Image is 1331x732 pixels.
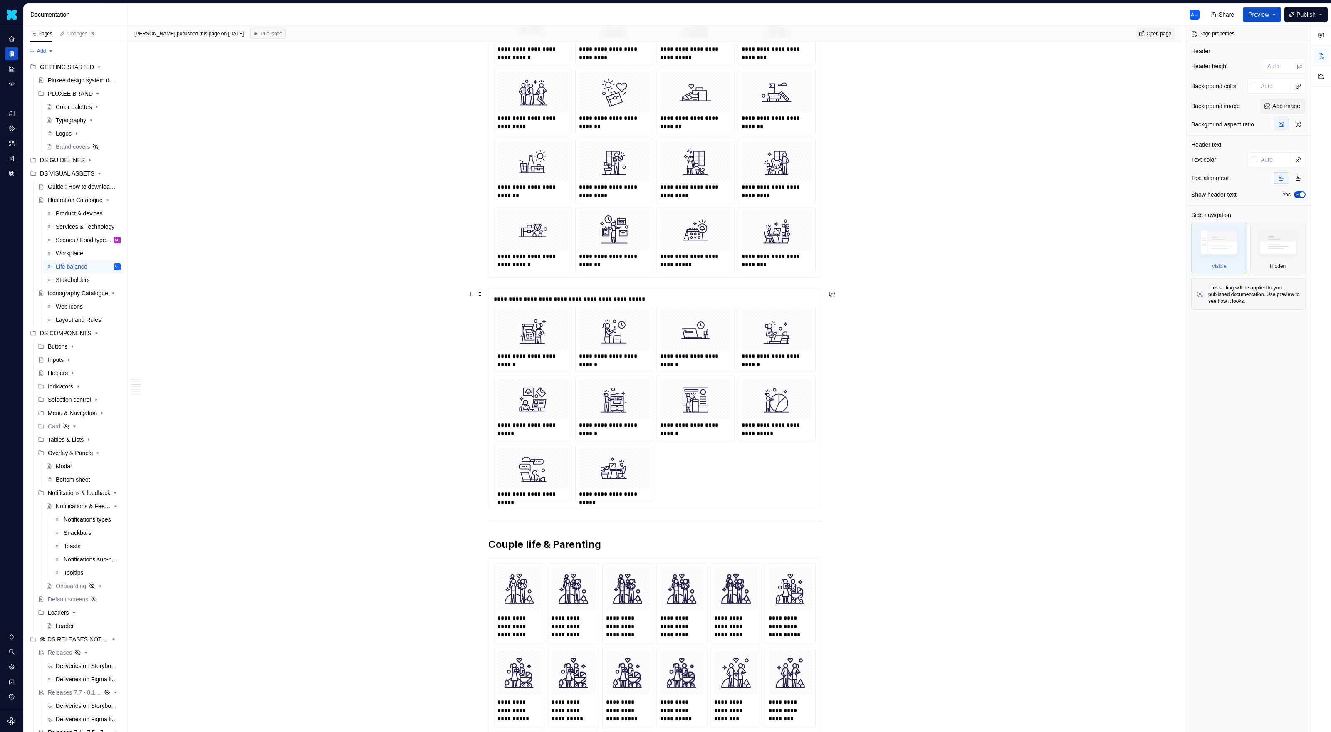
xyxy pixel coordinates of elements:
a: Stakeholders [42,273,124,287]
a: Modal [42,460,124,473]
a: Life balanceA☺ [42,260,124,273]
div: Deliveries on Figma library [56,715,119,723]
div: Web icons [56,302,83,311]
button: Add image [1260,99,1306,114]
a: Guide : How to download assets in PNG format ? [35,180,124,193]
a: Deliveries on Figma library [42,673,124,686]
div: GETTING STARTED [27,60,124,74]
a: Layout and Rules [42,313,124,326]
a: Components [5,122,18,135]
a: Helpers [35,366,124,380]
a: Illustration Catalogue [35,193,124,207]
a: Snackbars [50,526,124,539]
a: Default screens [35,593,124,606]
div: Releases 7.7 - 8.1 ([DATE]) [48,688,101,697]
img: 8442b5b3-d95e-456d-8131-d61e917d6403.png [7,10,17,20]
div: Settings [5,660,18,673]
div: Illustration Catalogue [48,196,103,204]
a: Open page [1136,28,1175,40]
span: Publish [1296,10,1316,19]
div: Layout and Rules [56,316,101,324]
a: Bottom sheet [42,473,124,486]
a: Web icons [42,300,124,313]
a: Notifications types [50,513,124,526]
div: Color palettes [56,103,92,111]
div: Tables & Lists [48,435,84,444]
input: Auto [1257,152,1291,167]
div: 🛠 DS RELEASES NOTES [40,635,109,643]
div: Header text [1191,141,1221,149]
div: Selection control [48,396,91,404]
div: Background color [1191,82,1237,90]
svg: Supernova Logo [7,717,16,725]
div: Life balance [56,262,87,271]
div: Tooltips [64,569,83,577]
span: Add [37,48,46,54]
div: Published [250,29,286,39]
span: published this page on [DATE] [134,30,244,37]
button: Preview [1243,7,1281,22]
a: Loader [42,619,124,633]
div: MH [115,236,119,244]
a: Pluxee design system documentation [35,74,124,87]
div: Hidden [1250,223,1306,273]
div: GETTING STARTED [40,63,94,71]
button: Publish [1284,7,1328,22]
div: Modal [56,462,72,470]
div: Analytics [5,62,18,75]
div: Overlay & Panels [35,446,124,460]
div: PLUXEE BRAND [35,87,124,100]
div: Side navigation [1191,211,1231,219]
div: DS GUIDELINES [27,153,124,167]
a: Notifications sub-header [50,553,124,566]
a: Notifications & Feedbacks [42,500,124,513]
div: Background aspect ratio [1191,120,1254,129]
a: Inputs [35,353,124,366]
div: Toasts [64,542,80,550]
div: Onboarding [56,582,86,590]
div: Menu & Navigation [35,406,124,420]
div: Text alignment [1191,174,1229,182]
a: Releases [35,646,124,659]
a: Deliveries on Figma library [42,712,124,726]
div: Menu & Navigation [48,409,97,417]
div: Notifications & Feedbacks [56,502,111,510]
div: Snackbars [64,529,91,537]
div: DS VISUAL ASSETS [40,169,94,178]
div: Scenes / Food types / Activities [56,236,112,244]
div: Notifications & feedback [48,489,110,497]
button: Add [27,45,56,57]
a: Design tokens [5,107,18,120]
a: Logos [42,127,124,140]
span: Share [1219,10,1234,19]
div: Tables & Lists [35,433,124,446]
span: 3 [89,30,96,37]
div: Loader [56,622,74,630]
div: Iconography Catalogue [48,289,108,297]
div: A☺ [1191,11,1198,18]
div: Logos [56,129,72,138]
div: 🛠 DS RELEASES NOTES [27,633,124,646]
button: Share [1207,7,1239,22]
div: Deliveries on Figma library [56,675,119,683]
div: Overlay & Panels [48,449,93,457]
div: Background image [1191,102,1240,110]
div: Pages [30,30,52,37]
a: Toasts [50,539,124,553]
div: Visible [1212,263,1226,270]
div: Code automation [5,77,18,90]
a: Deliveries on Storybook library (Responsive only) [42,659,124,673]
div: Deliveries on Storybook library (Responsive only) [56,702,119,710]
div: DS COMPONENTS [27,326,124,340]
a: Iconography Catalogue [35,287,124,300]
div: Documentation [30,10,124,19]
button: Contact support [5,675,18,688]
input: Auto [1257,79,1291,94]
span: Preview [1248,10,1269,19]
div: Loaders [35,606,124,619]
a: Deliveries on Storybook library (Responsive only) [42,699,124,712]
a: Assets [5,137,18,150]
div: A☺ [115,262,120,271]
